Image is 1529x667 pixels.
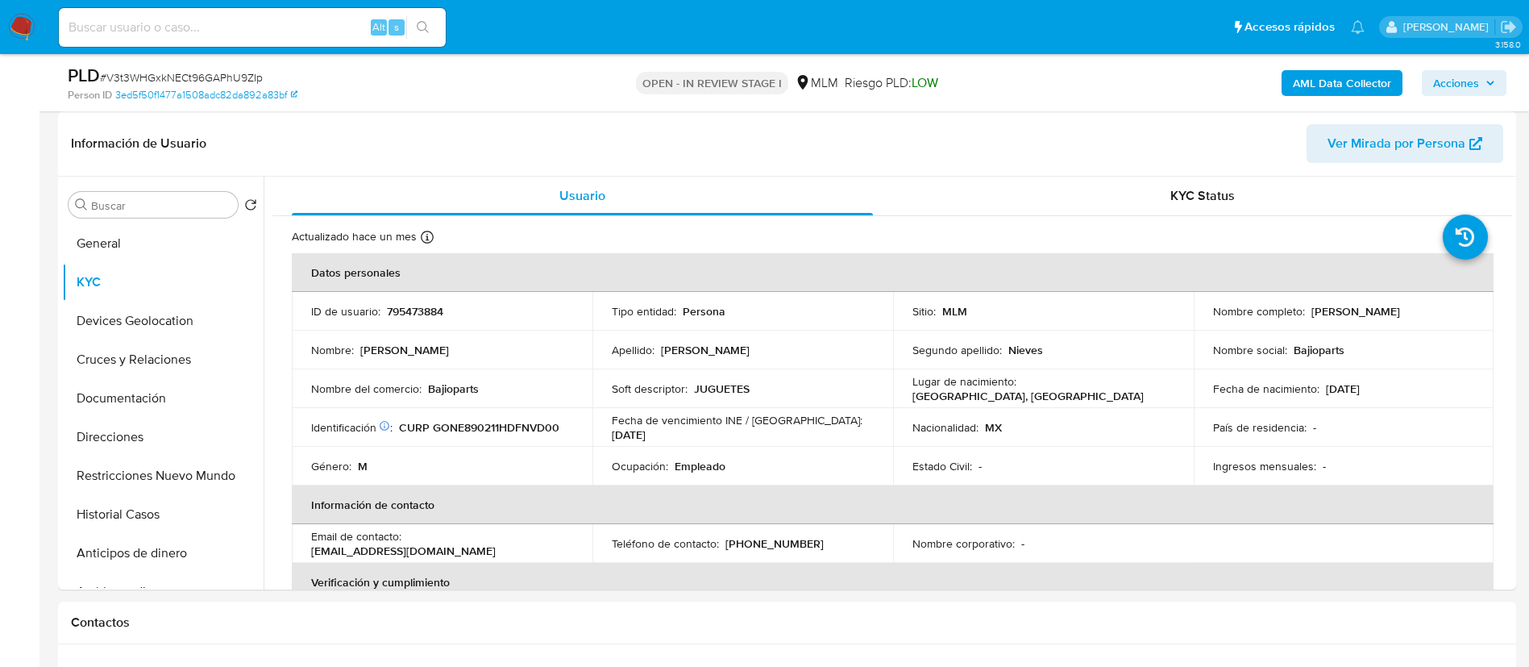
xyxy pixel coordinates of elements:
p: Ingresos mensuales : [1213,459,1316,473]
button: Devices Geolocation [62,302,264,340]
p: ID de usuario : [311,304,380,319]
b: PLD [68,62,100,88]
p: Actualizado hace un mes [292,229,417,244]
p: [PERSON_NAME] [661,343,750,357]
th: Verificación y cumplimiento [292,563,1494,602]
p: Nombre del comercio : [311,381,422,396]
button: search-icon [406,16,439,39]
input: Buscar usuario o caso... [59,17,446,38]
p: 795473884 [387,304,443,319]
p: Email de contacto : [311,529,401,544]
p: Soft descriptor : [612,381,688,396]
button: Archivos adjuntos [62,573,264,611]
span: LOW [912,73,938,92]
p: Género : [311,459,351,473]
p: - [1313,420,1316,435]
p: [EMAIL_ADDRESS][DOMAIN_NAME] [311,544,496,558]
h1: Información de Usuario [71,135,206,152]
button: Acciones [1422,70,1506,96]
th: Información de contacto [292,486,1494,524]
p: [PHONE_NUMBER] [725,536,824,551]
p: Nacionalidad : [912,420,978,435]
p: Bajioparts [428,381,479,396]
button: Restricciones Nuevo Mundo [62,456,264,495]
button: KYC [62,263,264,302]
span: Accesos rápidos [1244,19,1335,35]
b: Person ID [68,88,112,102]
p: [DATE] [1326,381,1360,396]
div: MLM [795,74,838,92]
button: Ver Mirada por Persona [1307,124,1503,163]
b: AML Data Collector [1293,70,1391,96]
p: Sitio : [912,304,936,319]
button: Volver al orden por defecto [244,198,257,216]
p: País de residencia : [1213,420,1307,435]
span: Riesgo PLD: [845,74,938,92]
h1: Contactos [71,615,1503,631]
span: KYC Status [1170,186,1235,205]
p: Persona [683,304,725,319]
p: JUGUETES [694,381,750,396]
span: Acciones [1433,70,1479,96]
p: Fecha de vencimiento INE / [GEOGRAPHIC_DATA] : [612,413,862,427]
p: Nombre completo : [1213,304,1305,319]
p: Segundo apellido : [912,343,1002,357]
p: Teléfono de contacto : [612,536,719,551]
p: [PERSON_NAME] [1311,304,1400,319]
button: Historial Casos [62,495,264,534]
p: Nombre social : [1213,343,1287,357]
p: Ocupación : [612,459,668,473]
button: General [62,224,264,263]
p: [DATE] [612,427,646,442]
p: CURP GONE890211HDFNVD00 [399,420,559,435]
p: - [1021,536,1024,551]
span: Usuario [559,186,605,205]
a: 3ed5f50f1477a1508adc82da892a83bf [115,88,297,102]
p: Estado Civil : [912,459,972,473]
a: Salir [1500,19,1517,35]
button: AML Data Collector [1282,70,1402,96]
button: Documentación [62,379,264,418]
p: alicia.aldreteperez@mercadolibre.com.mx [1403,19,1494,35]
p: Nieves [1008,343,1043,357]
span: Ver Mirada por Persona [1327,124,1465,163]
p: Fecha de nacimiento : [1213,381,1319,396]
p: Apellido : [612,343,654,357]
p: Nombre : [311,343,354,357]
p: - [1323,459,1326,473]
p: [GEOGRAPHIC_DATA], [GEOGRAPHIC_DATA] [912,389,1144,403]
button: Anticipos de dinero [62,534,264,573]
p: Lugar de nacimiento : [912,374,1016,389]
span: s [394,19,399,35]
p: Bajioparts [1294,343,1344,357]
a: Notificaciones [1351,20,1365,34]
p: - [978,459,982,473]
span: 3.158.0 [1495,38,1521,51]
span: Alt [372,19,385,35]
p: Identificación : [311,420,393,435]
input: Buscar [91,198,231,213]
button: Buscar [75,198,88,211]
button: Cruces y Relaciones [62,340,264,379]
span: # V3t3WHGxkNECt96GAPhU9ZIp [100,69,263,85]
p: M [358,459,368,473]
p: OPEN - IN REVIEW STAGE I [636,72,788,94]
p: [PERSON_NAME] [360,343,449,357]
p: Empleado [675,459,725,473]
p: MX [985,420,1002,435]
p: Tipo entidad : [612,304,676,319]
p: Nombre corporativo : [912,536,1015,551]
th: Datos personales [292,253,1494,292]
button: Direcciones [62,418,264,456]
p: MLM [942,304,967,319]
